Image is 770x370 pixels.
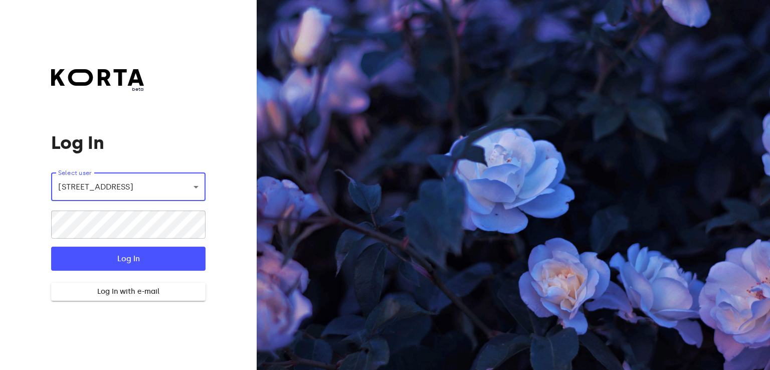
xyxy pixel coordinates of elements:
span: beta [51,86,144,93]
h1: Log In [51,133,205,153]
span: Log In [67,252,189,265]
img: Korta [51,69,144,86]
div: [STREET_ADDRESS] [51,173,205,201]
button: Log In with e-mail [51,283,205,301]
a: beta [51,69,144,93]
span: Log In with e-mail [59,286,197,298]
button: Log In [51,247,205,271]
